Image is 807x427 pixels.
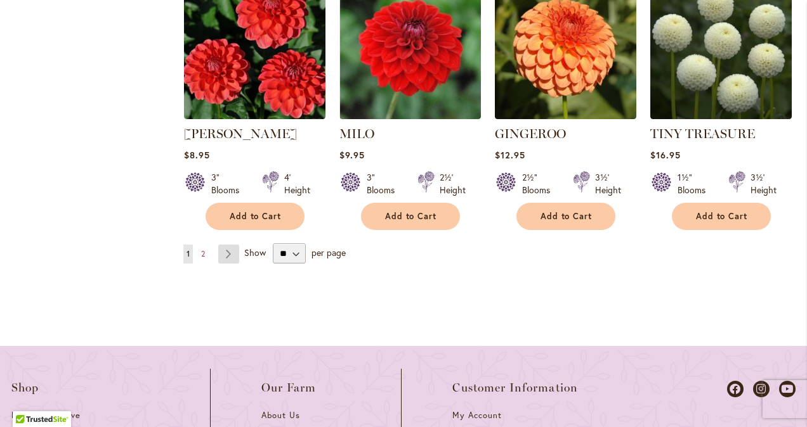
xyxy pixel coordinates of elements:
span: $12.95 [495,149,525,161]
div: 1½" Blooms [678,171,713,196]
span: $8.95 [184,149,210,161]
a: GINGEROO [495,110,636,122]
span: Add to Cart [541,211,593,222]
a: MILO [339,110,481,122]
span: Shop [11,381,39,394]
span: $16.95 [650,149,681,161]
div: 3½' Height [751,171,777,196]
div: 3½' Height [595,171,621,196]
span: $9.95 [339,149,365,161]
a: BENJAMIN MATTHEW [184,110,325,122]
button: Add to Cart [516,203,615,230]
span: per page [312,246,346,258]
a: TINY TREASURE [650,110,792,122]
a: 2 [198,245,208,264]
div: 2½' Height [440,171,466,196]
div: 2½" Blooms [522,171,558,196]
a: Dahlias on Facebook [727,381,744,397]
span: Show [244,246,266,258]
span: 1 [187,249,190,258]
span: Add to Cart [230,211,282,222]
button: Add to Cart [361,203,460,230]
div: 4' Height [284,171,310,196]
span: Add to Cart [385,211,437,222]
span: Our Farm [261,381,316,394]
div: 3" Blooms [367,171,402,196]
span: New & Exclusive [11,410,81,421]
button: Add to Cart [672,203,771,230]
a: TINY TREASURE [650,126,755,141]
span: Add to Cart [696,211,748,222]
a: GINGEROO [495,126,566,141]
a: MILO [339,126,374,141]
span: 2 [201,249,205,258]
span: Customer Information [452,381,578,394]
span: My Account [452,410,502,421]
iframe: Launch Accessibility Center [10,382,45,417]
button: Add to Cart [206,203,305,230]
div: 3" Blooms [211,171,247,196]
a: [PERSON_NAME] [184,126,297,141]
span: About Us [261,410,300,421]
a: Dahlias on Instagram [753,381,770,397]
